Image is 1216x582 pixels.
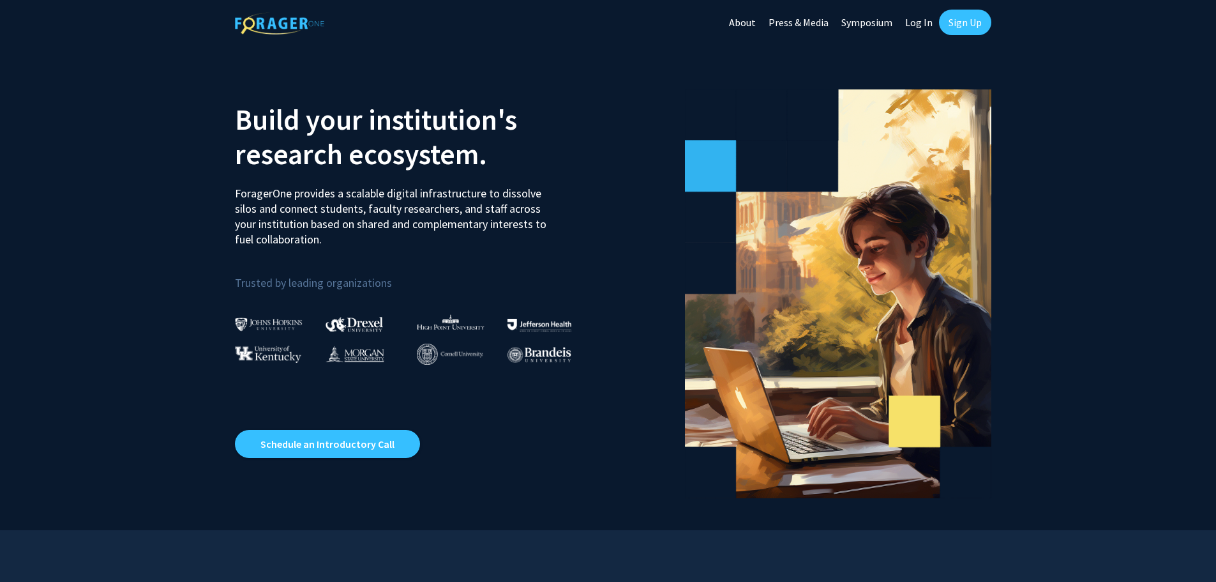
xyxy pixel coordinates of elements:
img: Cornell University [417,344,483,365]
a: Sign Up [939,10,991,35]
img: Morgan State University [326,346,384,362]
a: Opens in a new tab [235,430,420,458]
p: ForagerOne provides a scalable digital infrastructure to dissolve silos and connect students, fac... [235,176,555,247]
img: High Point University [417,314,484,330]
img: Johns Hopkins University [235,318,303,331]
iframe: Chat [10,525,54,572]
p: Trusted by leading organizations [235,257,599,293]
img: Drexel University [326,317,383,332]
img: Thomas Jefferson University [507,319,571,331]
img: University of Kentucky [235,346,301,363]
img: ForagerOne Logo [235,12,324,34]
h2: Build your institution's research ecosystem. [235,102,599,171]
img: Brandeis University [507,347,571,363]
